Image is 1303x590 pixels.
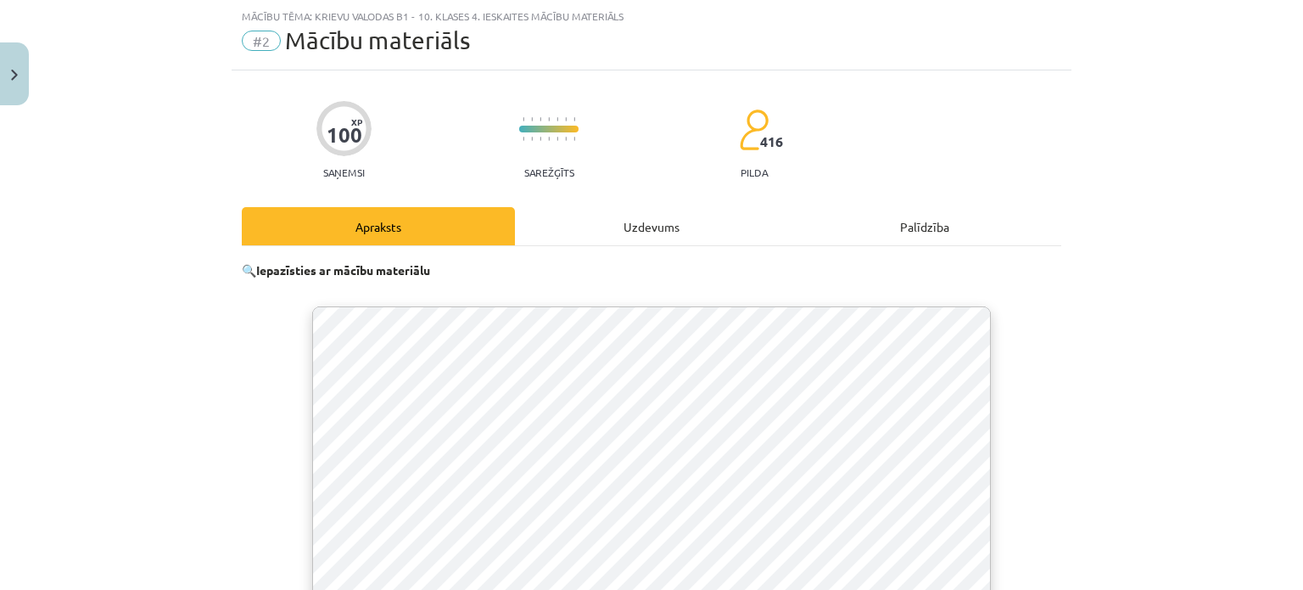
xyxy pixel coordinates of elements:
[741,166,768,178] p: pilda
[11,70,18,81] img: icon-close-lesson-0947bae3869378f0d4975bcd49f059093ad1ed9edebbc8119c70593378902aed.svg
[573,117,575,121] img: icon-short-line-57e1e144782c952c97e751825c79c345078a6d821885a25fce030b3d8c18986b.svg
[760,134,783,149] span: 416
[242,207,515,245] div: Apraksts
[242,261,1061,279] p: 🔍
[242,10,1061,22] div: Mācību tēma: Krievu valodas b1 - 10. klases 4. ieskaites mācību materiāls
[556,117,558,121] img: icon-short-line-57e1e144782c952c97e751825c79c345078a6d821885a25fce030b3d8c18986b.svg
[256,262,430,278] strong: Iepazīsties ar mācību materiālu
[788,207,1061,245] div: Palīdzība
[327,123,362,147] div: 100
[351,117,362,126] span: XP
[739,109,769,151] img: students-c634bb4e5e11cddfef0936a35e636f08e4e9abd3cc4e673bd6f9a4125e45ecb1.svg
[565,117,567,121] img: icon-short-line-57e1e144782c952c97e751825c79c345078a6d821885a25fce030b3d8c18986b.svg
[573,137,575,141] img: icon-short-line-57e1e144782c952c97e751825c79c345078a6d821885a25fce030b3d8c18986b.svg
[285,26,470,54] span: Mācību materiāls
[531,137,533,141] img: icon-short-line-57e1e144782c952c97e751825c79c345078a6d821885a25fce030b3d8c18986b.svg
[242,31,281,51] span: #2
[548,137,550,141] img: icon-short-line-57e1e144782c952c97e751825c79c345078a6d821885a25fce030b3d8c18986b.svg
[316,166,372,178] p: Saņemsi
[556,137,558,141] img: icon-short-line-57e1e144782c952c97e751825c79c345078a6d821885a25fce030b3d8c18986b.svg
[531,117,533,121] img: icon-short-line-57e1e144782c952c97e751825c79c345078a6d821885a25fce030b3d8c18986b.svg
[540,137,541,141] img: icon-short-line-57e1e144782c952c97e751825c79c345078a6d821885a25fce030b3d8c18986b.svg
[540,117,541,121] img: icon-short-line-57e1e144782c952c97e751825c79c345078a6d821885a25fce030b3d8c18986b.svg
[523,137,524,141] img: icon-short-line-57e1e144782c952c97e751825c79c345078a6d821885a25fce030b3d8c18986b.svg
[565,137,567,141] img: icon-short-line-57e1e144782c952c97e751825c79c345078a6d821885a25fce030b3d8c18986b.svg
[524,166,574,178] p: Sarežģīts
[548,117,550,121] img: icon-short-line-57e1e144782c952c97e751825c79c345078a6d821885a25fce030b3d8c18986b.svg
[515,207,788,245] div: Uzdevums
[523,117,524,121] img: icon-short-line-57e1e144782c952c97e751825c79c345078a6d821885a25fce030b3d8c18986b.svg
